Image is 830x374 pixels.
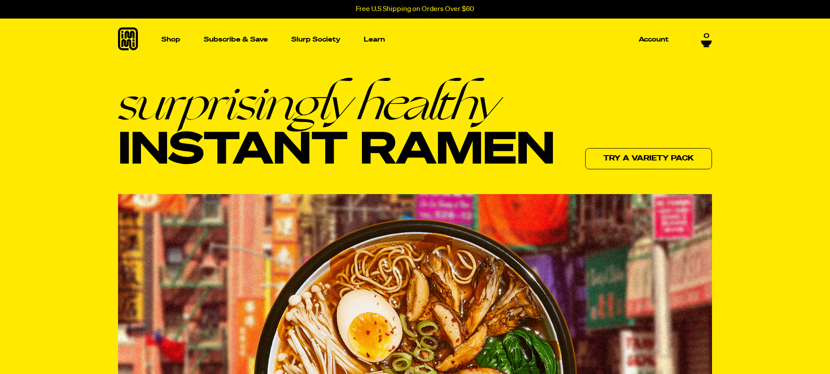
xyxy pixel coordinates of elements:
[158,19,184,61] a: Shop
[161,36,180,43] p: Shop
[635,33,672,46] a: Account
[200,33,271,46] a: Subscribe & Save
[288,33,344,46] a: Slurp Society
[118,78,555,176] h1: Instant Ramen
[704,32,709,40] span: 0
[364,36,385,43] p: Learn
[360,19,388,61] a: Learn
[701,32,712,47] a: 0
[118,78,555,127] em: surprisingly healthy
[158,19,672,61] nav: Main navigation
[204,36,268,43] p: Subscribe & Save
[639,36,669,43] p: Account
[291,36,340,43] p: Slurp Society
[356,5,474,13] p: Free U.S Shipping on Orders Over $60
[585,148,712,169] a: Try a variety pack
